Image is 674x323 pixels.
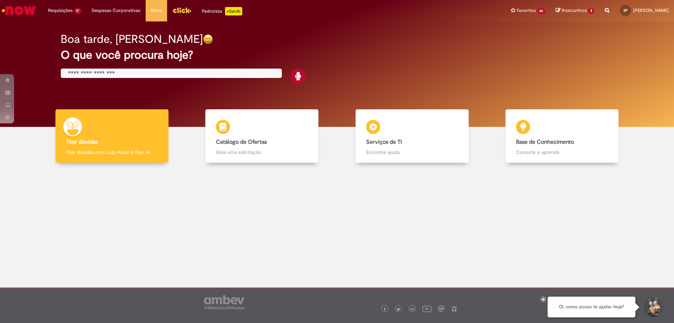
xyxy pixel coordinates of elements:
b: Base de Conhecimento [516,138,574,146]
a: Base de Conhecimento Consulte e aprenda [487,109,637,163]
span: 2 [588,8,594,14]
b: Serviços de TI [366,138,402,146]
b: Catálogo de Ofertas [216,138,267,146]
h2: Boa tarde, [PERSON_NAME] [61,33,203,45]
p: +GenAi [225,7,242,15]
p: Tirar dúvidas com Lupi Assist e Gen Ai [66,149,158,156]
span: Rascunhos [562,7,587,14]
span: 17 [74,8,81,14]
img: logo_footer_facebook.png [383,308,386,311]
p: Abra uma solicitação [216,149,308,156]
p: Consulte e aprenda [516,149,608,156]
b: Tirar dúvidas [66,138,98,146]
img: logo_footer_youtube.png [422,304,431,313]
span: SP [623,8,628,13]
div: Padroniza [202,7,242,15]
a: Rascunhos [556,7,594,14]
img: happy-face.png [203,34,213,44]
h2: O que você procura hoje? [61,49,614,61]
p: Encontre ajuda [366,149,458,156]
a: Catálogo de Ofertas Abra uma solicitação [187,109,337,163]
img: logo_footer_linkedin.png [411,307,414,311]
img: ServiceNow [1,4,37,18]
span: Requisições [48,7,73,14]
span: 60 [537,8,546,14]
span: [PERSON_NAME] [633,7,669,13]
a: Serviços de TI Encontre ajuda [337,109,487,163]
a: Tirar dúvidas Tirar dúvidas com Lupi Assist e Gen Ai [37,109,187,163]
img: logo_footer_ambev_rotulo_gray.png [204,295,244,309]
div: Oi, como posso te ajudar hoje? [548,297,635,317]
span: More [151,7,162,14]
span: Despesas Corporativas [92,7,140,14]
button: Iniciar Conversa de Suporte [642,297,663,318]
img: logo_footer_workplace.png [438,305,444,312]
span: Favoritos [517,7,536,14]
img: click_logo_yellow_360x200.png [172,5,191,15]
img: logo_footer_twitter.png [397,308,400,311]
img: logo_footer_naosei.png [451,305,457,312]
